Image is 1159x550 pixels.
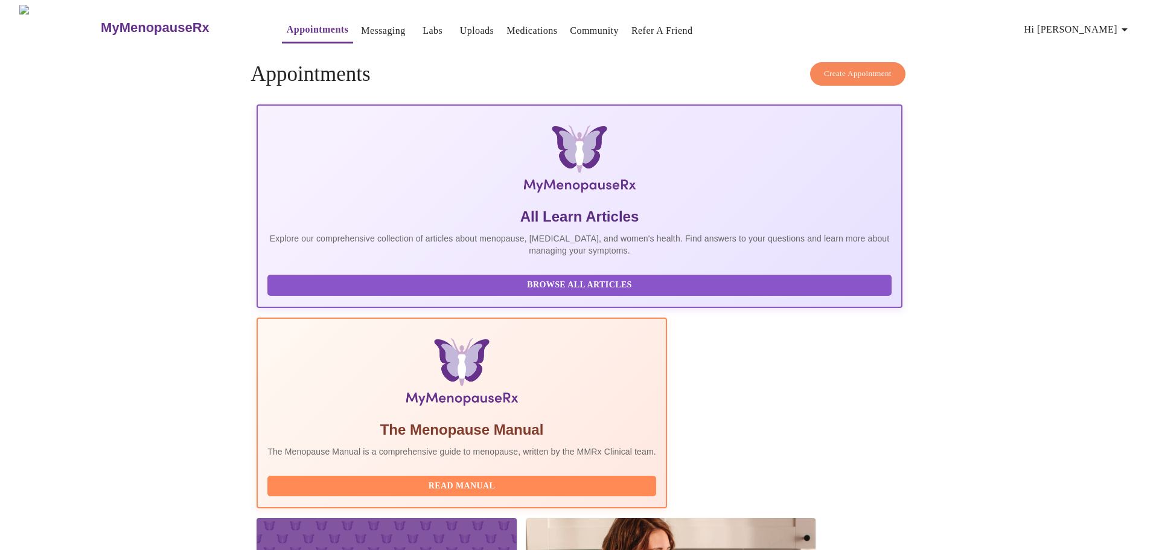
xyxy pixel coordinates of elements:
[455,19,499,43] button: Uploads
[631,22,693,39] a: Refer a Friend
[329,338,594,411] img: Menopause Manual
[100,7,258,49] a: MyMenopauseRx
[287,21,348,38] a: Appointments
[413,19,452,43] button: Labs
[502,19,562,43] button: Medications
[460,22,494,39] a: Uploads
[279,479,644,494] span: Read Manual
[267,480,659,490] a: Read Manual
[361,22,405,39] a: Messaging
[810,62,905,86] button: Create Appointment
[627,19,698,43] button: Refer a Friend
[356,19,410,43] button: Messaging
[251,62,908,86] h4: Appointments
[365,125,794,197] img: MyMenopauseRx Logo
[565,19,624,43] button: Community
[267,420,656,440] h5: The Menopause Manual
[267,446,656,458] p: The Menopause Manual is a comprehensive guide to menopause, written by the MMRx Clinical team.
[282,18,353,43] button: Appointments
[267,232,892,257] p: Explore our comprehensive collection of articles about menopause, [MEDICAL_DATA], and women's hea...
[1020,18,1137,42] button: Hi [PERSON_NAME]
[19,5,100,50] img: MyMenopauseRx Logo
[570,22,619,39] a: Community
[1024,21,1132,38] span: Hi [PERSON_NAME]
[423,22,442,39] a: Labs
[267,275,892,296] button: Browse All Articles
[101,20,209,36] h3: MyMenopauseRx
[267,279,895,289] a: Browse All Articles
[267,476,656,497] button: Read Manual
[279,278,880,293] span: Browse All Articles
[506,22,557,39] a: Medications
[824,67,892,81] span: Create Appointment
[267,207,892,226] h5: All Learn Articles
